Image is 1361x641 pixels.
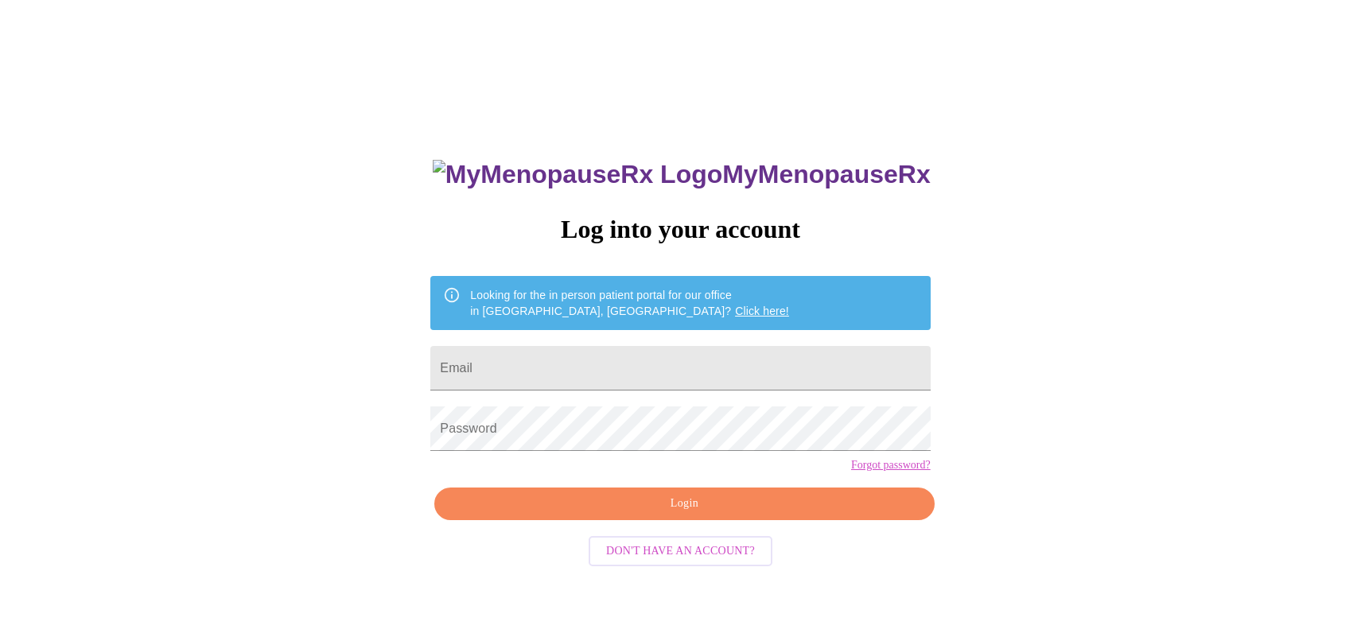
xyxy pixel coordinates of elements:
span: Login [453,494,916,514]
button: Don't have an account? [589,536,772,567]
h3: MyMenopauseRx [433,160,931,189]
a: Forgot password? [851,459,931,472]
a: Don't have an account? [585,543,776,557]
h3: Log into your account [430,215,930,244]
a: Click here! [735,305,789,317]
div: Looking for the in person patient portal for our office in [GEOGRAPHIC_DATA], [GEOGRAPHIC_DATA]? [470,281,789,325]
button: Login [434,488,934,520]
span: Don't have an account? [606,542,755,561]
img: MyMenopauseRx Logo [433,160,722,189]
